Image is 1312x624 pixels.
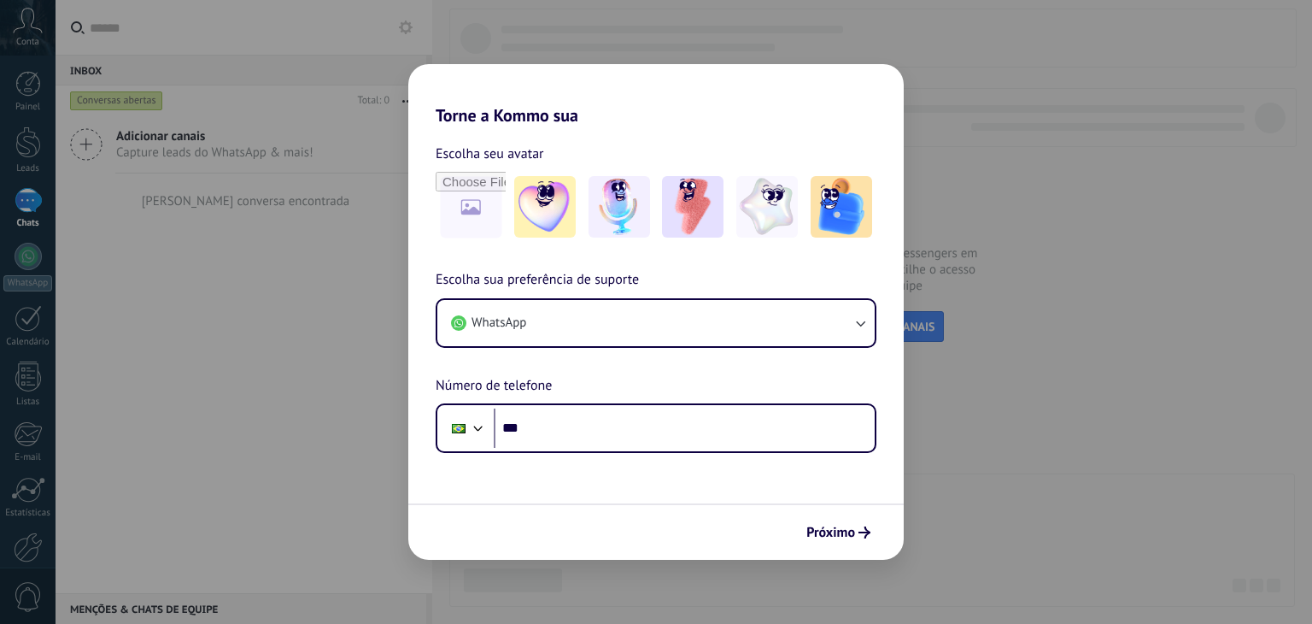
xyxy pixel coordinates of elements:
[436,375,552,397] span: Número de telefone
[437,300,875,346] button: WhatsApp
[806,527,855,539] span: Próximo
[436,143,544,165] span: Escolha seu avatar
[514,176,576,238] img: -1.jpeg
[589,176,650,238] img: -2.jpeg
[471,315,526,332] span: WhatsApp
[442,410,475,446] div: Brazil: + 55
[436,269,639,291] span: Escolha sua preferência de suporte
[811,176,872,238] img: -5.jpeg
[736,176,798,238] img: -4.jpeg
[408,64,904,126] h2: Torne a Kommo sua
[662,176,723,238] img: -3.jpeg
[799,518,878,547] button: Próximo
